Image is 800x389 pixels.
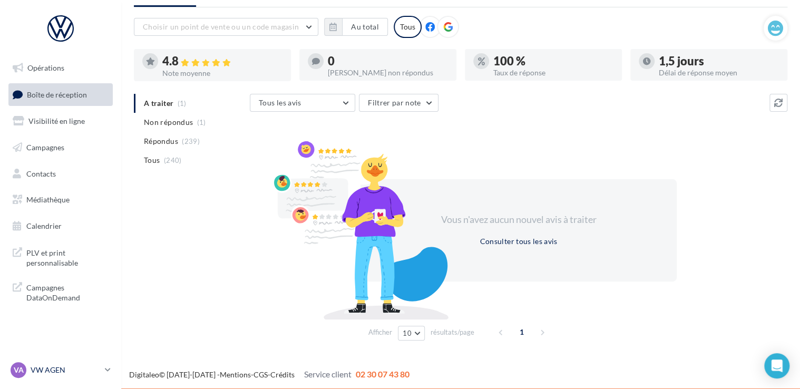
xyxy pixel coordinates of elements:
button: Tous les avis [250,94,355,112]
div: 100 % [493,55,613,67]
div: Taux de réponse [493,69,613,76]
div: Note moyenne [162,70,282,77]
a: Visibilité en ligne [6,110,115,132]
a: Calendrier [6,215,115,237]
div: 1,5 jours [659,55,779,67]
a: Boîte de réception [6,83,115,106]
span: résultats/page [431,327,474,337]
span: Afficher [368,327,392,337]
button: 10 [398,326,425,341]
span: Contacts [26,169,56,178]
span: 02 30 07 43 80 [356,369,409,379]
div: [PERSON_NAME] non répondus [328,69,448,76]
a: PLV et print personnalisable [6,241,115,273]
span: Campagnes [26,143,64,152]
div: Open Intercom Messenger [764,353,789,378]
div: Vous n'avez aucun nouvel avis à traiter [428,213,609,227]
a: Crédits [270,370,295,379]
span: Choisir un point de vente ou un code magasin [143,22,299,31]
button: Au total [342,18,388,36]
span: Visibilité en ligne [28,116,85,125]
a: VA VW AGEN [8,360,113,380]
span: VA [14,365,24,375]
p: VW AGEN [31,365,101,375]
span: Campagnes DataOnDemand [26,280,109,303]
span: Boîte de réception [27,90,87,99]
button: Filtrer par note [359,94,438,112]
span: PLV et print personnalisable [26,246,109,268]
span: Tous [144,155,160,166]
span: 10 [403,329,412,337]
div: Tous [394,16,422,38]
span: 1 [513,324,530,341]
span: Tous les avis [259,98,301,107]
a: Digitaleo [129,370,159,379]
a: Campagnes DataOnDemand [6,276,115,307]
span: © [DATE]-[DATE] - - - [129,370,409,379]
a: Médiathèque [6,189,115,211]
button: Au total [324,18,388,36]
div: 4.8 [162,55,282,67]
span: Non répondus [144,117,193,128]
span: Médiathèque [26,195,70,204]
a: Contacts [6,163,115,185]
button: Consulter tous les avis [475,235,561,248]
span: (1) [197,118,206,127]
span: Calendrier [26,221,62,230]
div: Délai de réponse moyen [659,69,779,76]
a: Mentions [220,370,251,379]
span: Opérations [27,63,64,72]
div: 0 [328,55,448,67]
a: Opérations [6,57,115,79]
span: (239) [182,137,200,145]
a: CGS [253,370,268,379]
span: (240) [164,156,182,164]
a: Campagnes [6,137,115,159]
button: Choisir un point de vente ou un code magasin [134,18,318,36]
span: Service client [304,369,352,379]
span: Répondus [144,136,178,147]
